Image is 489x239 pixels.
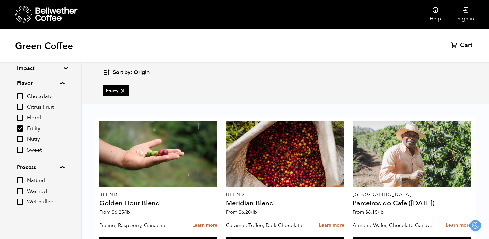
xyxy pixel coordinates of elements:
[99,192,217,197] p: Blend
[353,209,384,215] span: From
[15,40,73,52] h1: Green Coffee
[192,218,217,233] a: Learn more
[17,93,23,99] input: Chocolate
[17,177,23,183] input: Natural
[365,209,368,215] span: $
[27,146,64,154] span: Sweet
[353,220,433,231] p: Almond Wafer, Chocolate Ganache, Bing Cherry
[446,218,471,233] a: Learn more
[226,200,344,207] h4: Meridian Blend
[239,209,241,215] span: $
[106,87,126,94] span: Fruity
[17,64,64,73] summary: Impact
[99,200,217,207] h4: Golden Hour Blend
[17,125,23,132] input: Fruity
[353,200,471,207] h4: Parceiros do Cafe ([DATE])
[27,188,64,195] span: Washed
[226,209,257,215] span: From
[99,220,180,231] p: Praline, Raspberry, Ganache
[112,209,130,215] bdi: 6.25
[451,41,474,49] a: Cart
[365,209,384,215] bdi: 6.15
[460,41,472,49] span: Cart
[27,125,64,133] span: Fruity
[17,163,64,172] summary: Process
[113,69,150,76] span: Sort by: Origin
[239,209,257,215] bdi: 6.20
[17,115,23,121] input: Floral
[353,192,471,197] p: [GEOGRAPHIC_DATA]
[319,218,344,233] a: Learn more
[124,209,130,215] span: /lb
[99,209,130,215] span: From
[378,209,384,215] span: /lb
[17,136,23,142] input: Nutty
[27,136,64,143] span: Nutty
[17,79,64,87] summary: Flavor
[17,147,23,153] input: Sweet
[226,192,344,197] p: Blend
[103,64,150,80] button: Sort by: Origin
[27,177,64,184] span: Natural
[27,198,64,206] span: Wet-hulled
[17,104,23,110] input: Citrus Fruit
[27,93,64,100] span: Chocolate
[226,220,307,231] p: Caramel, Toffee, Dark Chocolate
[112,209,115,215] span: $
[27,104,64,111] span: Citrus Fruit
[17,188,23,194] input: Washed
[251,209,257,215] span: /lb
[27,114,64,122] span: Floral
[17,199,23,205] input: Wet-hulled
